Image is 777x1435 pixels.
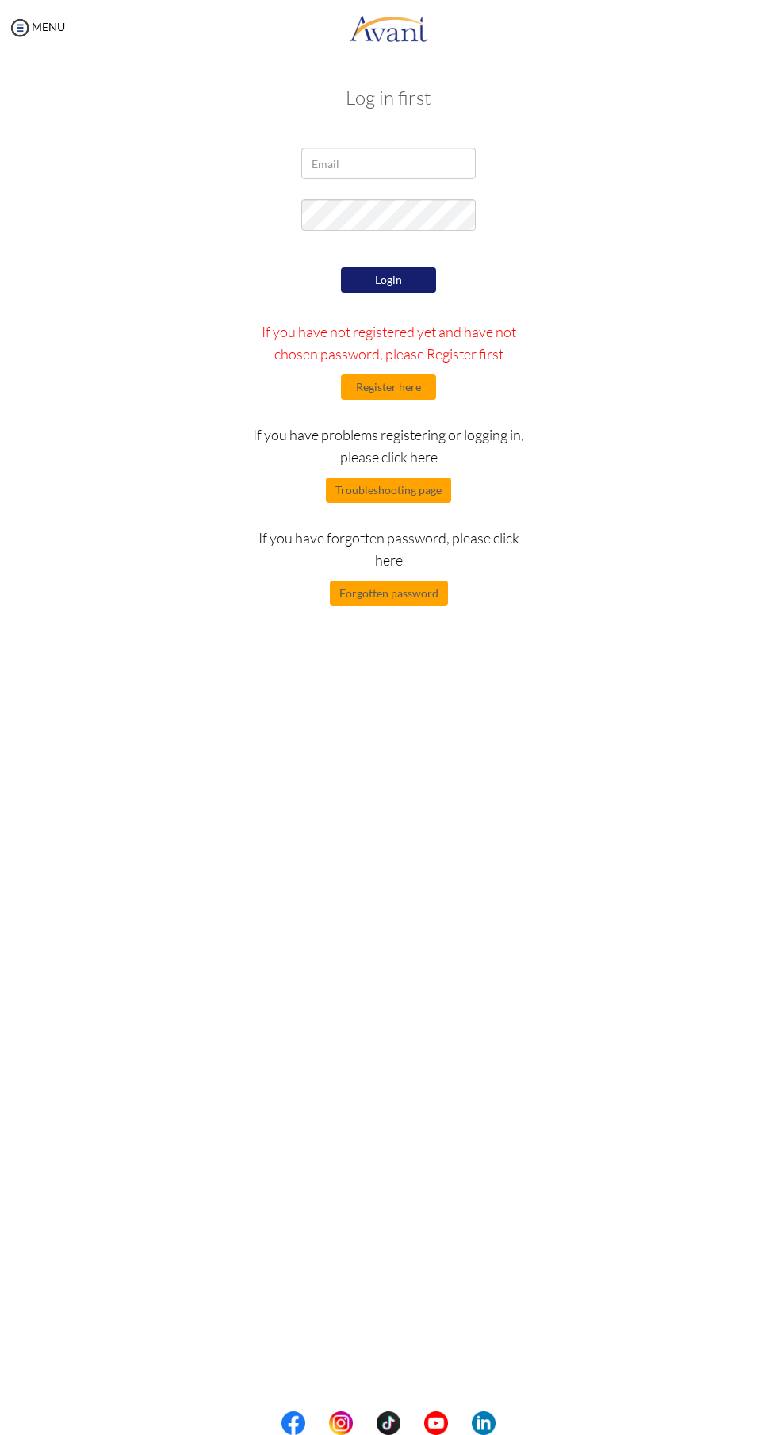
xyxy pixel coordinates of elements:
img: logo.png [349,4,428,52]
p: If you have problems registering or logging in, please click here [252,424,526,468]
button: Register here [341,374,436,400]
img: blank.png [305,1411,329,1435]
p: If you have forgotten password, please click here [252,527,526,571]
img: tt.png [377,1411,400,1435]
h3: Log in first [103,87,674,108]
img: li.png [472,1411,496,1435]
img: icon-menu.png [8,16,32,40]
input: Email [301,148,476,179]
img: blank.png [353,1411,377,1435]
img: blank.png [400,1411,424,1435]
button: Forgotten password [330,581,448,606]
img: yt.png [424,1411,448,1435]
p: If you have not registered yet and have not chosen password, please Register first [252,320,526,365]
img: fb.png [281,1411,305,1435]
button: Troubleshooting page [326,478,451,503]
a: MENU [8,20,65,33]
button: Login [341,267,436,293]
img: in.png [329,1411,353,1435]
img: blank.png [448,1411,472,1435]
